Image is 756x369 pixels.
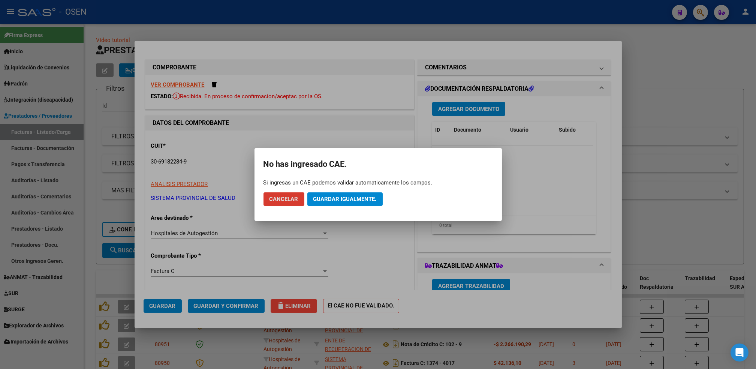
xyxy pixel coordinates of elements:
h2: No has ingresado CAE. [263,157,493,171]
div: Open Intercom Messenger [731,343,749,361]
div: Si ingresas un CAE podemos validar automaticamente los campos. [263,179,493,186]
button: Cancelar [263,192,304,206]
span: Guardar igualmente. [313,196,377,202]
span: Cancelar [269,196,298,202]
button: Guardar igualmente. [307,192,383,206]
